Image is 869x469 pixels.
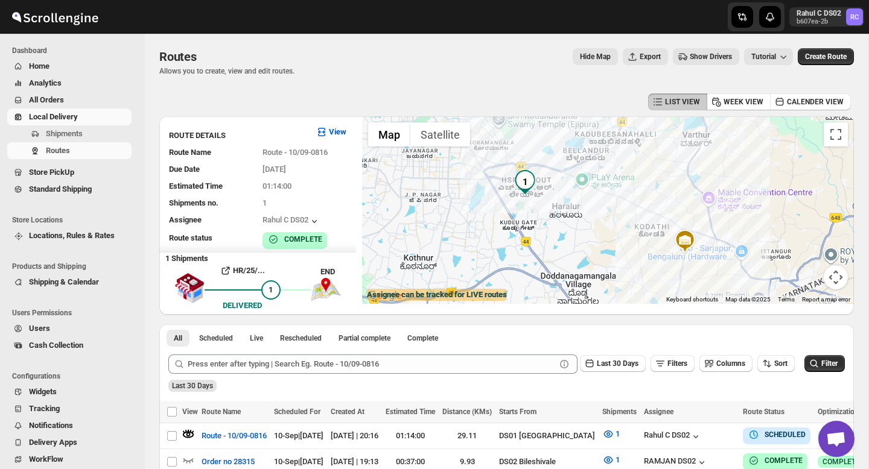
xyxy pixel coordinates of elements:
[29,184,92,194] span: Standard Shipping
[331,408,364,416] span: Created At
[29,438,77,447] span: Delivery Apps
[331,430,378,442] div: [DATE] | 20:16
[29,341,83,350] span: Cash Collection
[673,48,739,65] button: Show Drivers
[386,408,435,416] span: Estimated Time
[269,285,273,294] span: 1
[263,148,328,157] span: Route - 10/09-0816
[12,46,136,55] span: Dashboard
[182,408,198,416] span: View
[169,181,223,190] span: Estimated Time
[159,49,197,64] span: Routes
[616,429,620,438] span: 1
[172,382,213,390] span: Last 30 Days
[29,421,73,430] span: Notifications
[7,92,132,109] button: All Orders
[818,421,855,457] div: Open chat
[29,277,99,286] span: Shipping & Calendar
[644,430,702,442] button: Rahul C DS02
[7,417,132,434] button: Notifications
[263,165,286,174] span: [DATE]
[690,52,732,61] span: Show Drivers
[233,266,265,275] b: HR/25/...
[616,455,620,464] span: 1
[174,265,205,312] img: shop.svg
[804,355,845,372] button: Filter
[725,296,771,303] span: Map data ©2025
[10,2,100,32] img: ScrollEngine
[12,215,136,225] span: Store Locations
[7,274,132,291] button: Shipping & Calendar
[169,165,200,174] span: Due Date
[29,324,50,333] span: Users
[751,52,776,61] span: Tutorial
[29,387,57,396] span: Widgets
[623,48,668,65] button: Export
[787,97,844,107] span: CALENDER VIEW
[765,430,806,439] b: SCHEDULED
[824,122,848,146] button: Toggle fullscreen view
[789,7,864,27] button: User menu
[499,408,536,416] span: Starts From
[263,215,320,227] button: Rahul C DS02
[7,227,132,244] button: Locations, Rules & Rates
[7,451,132,468] button: WorkFlow
[797,18,841,25] p: b607ea-2b
[774,359,788,368] span: Sort
[744,48,793,65] button: Tutorial
[499,456,595,468] div: DS02 Bileshivale
[368,122,410,146] button: Show street map
[202,456,255,468] span: Order no 28315
[331,456,378,468] div: [DATE] | 19:13
[46,129,83,138] span: Shipments
[280,333,322,343] span: Rescheduled
[169,215,202,224] span: Assignee
[442,430,492,442] div: 29.11
[263,198,267,207] span: 1
[274,408,320,416] span: Scheduled For
[573,48,618,65] button: Map action label
[159,248,208,263] b: 1 Shipments
[748,429,806,441] button: SCHEDULED
[169,198,218,207] span: Shipments no.
[7,383,132,400] button: Widgets
[580,355,646,372] button: Last 30 Days
[651,355,695,372] button: Filters
[797,8,841,18] p: Rahul C DS02
[29,112,78,121] span: Local Delivery
[798,48,854,65] button: Create Route
[640,52,661,61] span: Export
[202,408,241,416] span: Route Name
[386,456,435,468] div: 00:37:00
[644,456,708,468] button: RAMJAN DS02
[823,457,865,467] span: COMPLETED
[748,455,803,467] button: COMPLETE
[7,142,132,159] button: Routes
[205,261,281,280] button: HR/25/...
[665,97,700,107] span: LIST VIEW
[320,266,356,278] div: END
[329,127,346,136] b: View
[7,125,132,142] button: Shipments
[29,231,115,240] span: Locations, Rules & Rates
[199,333,233,343] span: Scheduled
[223,300,262,312] div: DELIVERED
[7,434,132,451] button: Delivery Apps
[821,359,838,368] span: Filter
[267,233,322,245] button: COMPLETE
[367,289,507,301] label: Assignee can be tracked for LIVE routes
[707,93,771,110] button: WEEK VIEW
[7,75,132,92] button: Analytics
[7,58,132,75] button: Home
[442,408,492,416] span: Distance (KMs)
[365,288,405,304] a: Open this area in Google Maps (opens a new window)
[595,424,627,444] button: 1
[274,431,323,440] span: 10-Sep | [DATE]
[757,355,795,372] button: Sort
[308,122,354,142] button: View
[169,130,306,142] h3: ROUTE DETAILS
[802,296,850,303] a: Report a map error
